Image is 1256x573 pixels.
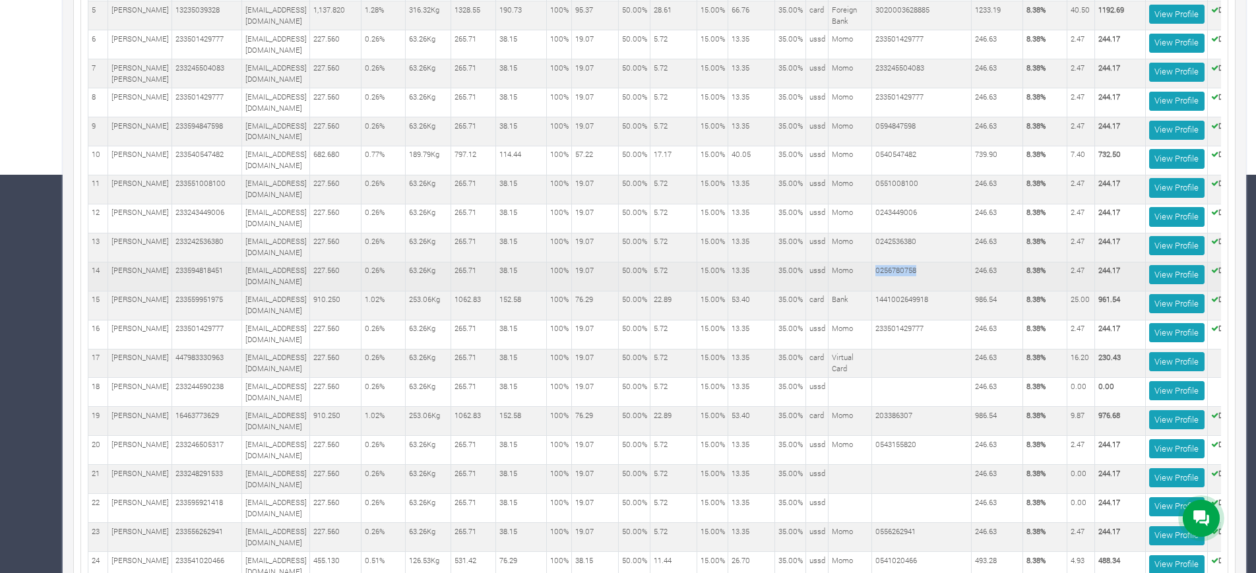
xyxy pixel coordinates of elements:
td: 0551008100 [872,175,972,204]
td: [PERSON_NAME] [108,88,172,117]
td: 5.72 [650,175,697,204]
td: 38.15 [496,59,547,88]
td: 246.63 [972,30,1023,59]
td: 227.560 [310,262,361,291]
td: 0.26% [361,204,406,233]
td: ussd [806,204,829,233]
b: Disbursed [1211,149,1251,159]
td: [PERSON_NAME] [PERSON_NAME] [108,59,172,88]
td: 35.00% [775,117,806,146]
td: 100% [547,117,572,146]
td: 17.17 [650,146,697,175]
td: 38.15 [496,88,547,117]
td: 797.12 [451,146,496,175]
b: 1192.69 [1098,5,1124,15]
b: 8.38% [1026,178,1046,188]
td: [EMAIL_ADDRESS][DOMAIN_NAME] [242,59,310,88]
td: Momo [829,262,872,291]
b: 8.38% [1026,34,1046,44]
td: 2.47 [1067,88,1095,117]
td: 19.07 [572,59,619,88]
td: 13.35 [728,204,775,233]
td: 246.63 [972,175,1023,204]
b: 244.17 [1098,207,1120,217]
td: 12 [88,204,108,233]
td: 13.35 [728,117,775,146]
td: 5.72 [650,320,697,349]
td: 265.71 [451,320,496,349]
td: 1.28% [361,1,406,30]
td: 233242536380 [172,233,242,262]
td: 265.71 [451,117,496,146]
b: 8.38% [1026,92,1046,102]
td: [EMAIL_ADDRESS][DOMAIN_NAME] [242,204,310,233]
td: 15.00% [697,59,728,88]
td: 15.00% [697,233,728,262]
td: [PERSON_NAME] [108,175,172,204]
a: View Profile [1149,468,1205,487]
td: 22.89 [650,291,697,320]
td: 233245504083 [872,59,972,88]
td: [PERSON_NAME] [108,262,172,291]
td: 15.00% [697,291,728,320]
td: Momo [829,204,872,233]
td: 15.00% [697,175,728,204]
a: View Profile [1149,265,1205,284]
td: 233501429777 [872,88,972,117]
td: 265.71 [451,262,496,291]
b: 8.38% [1026,5,1046,15]
td: Momo [829,146,872,175]
b: 8.38% [1026,63,1046,73]
td: 7 [88,59,108,88]
td: 0243449006 [872,204,972,233]
td: ussd [806,233,829,262]
td: 19.07 [572,117,619,146]
td: Momo [829,233,872,262]
td: 739.90 [972,146,1023,175]
b: 8.38% [1026,236,1046,246]
td: 50.00% [619,204,650,233]
td: 63.26Kg [406,233,451,262]
td: 5.72 [650,88,697,117]
td: 1233.19 [972,1,1023,30]
td: 38.15 [496,175,547,204]
td: 25.00 [1067,291,1095,320]
td: 1062.83 [451,291,496,320]
td: 100% [547,30,572,59]
td: 6 [88,30,108,59]
td: 38.15 [496,117,547,146]
b: Disbursed [1211,265,1251,275]
td: 227.560 [310,88,361,117]
b: 244.17 [1098,178,1120,188]
td: 246.63 [972,204,1023,233]
td: 0.26% [361,88,406,117]
td: 13.35 [728,88,775,117]
td: 9 [88,117,108,146]
td: ussd [806,30,829,59]
td: [EMAIL_ADDRESS][DOMAIN_NAME] [242,262,310,291]
td: 0.26% [361,30,406,59]
td: [EMAIL_ADDRESS][DOMAIN_NAME] [242,146,310,175]
td: 15.00% [697,117,728,146]
td: 100% [547,59,572,88]
td: 66.76 [728,1,775,30]
a: View Profile [1149,497,1205,516]
td: 19.07 [572,204,619,233]
td: 227.560 [310,175,361,204]
td: 50.00% [619,233,650,262]
td: 246.63 [972,117,1023,146]
td: Momo [829,88,872,117]
td: 63.26Kg [406,30,451,59]
td: [PERSON_NAME] [108,117,172,146]
td: 2.47 [1067,59,1095,88]
td: 100% [547,291,572,320]
td: 100% [547,175,572,204]
td: 50.00% [619,117,650,146]
td: 2.47 [1067,262,1095,291]
b: 732.50 [1098,149,1121,159]
td: 265.71 [451,30,496,59]
td: 38.15 [496,204,547,233]
td: 2.47 [1067,233,1095,262]
td: 19.07 [572,30,619,59]
td: 35.00% [775,146,806,175]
